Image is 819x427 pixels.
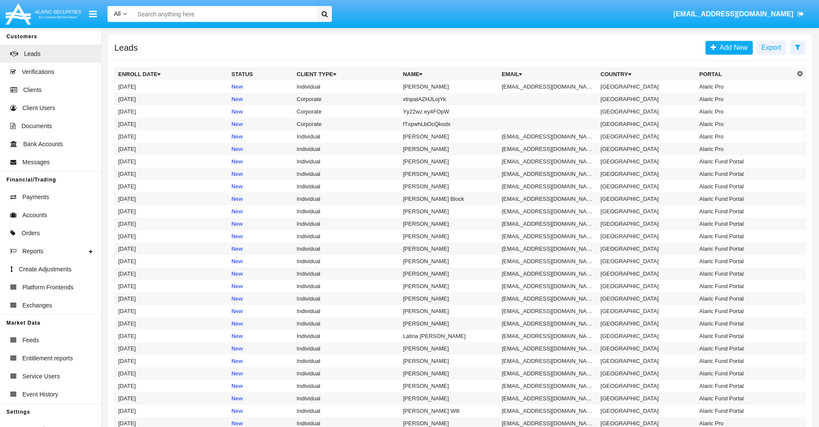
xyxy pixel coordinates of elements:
[228,180,293,193] td: New
[115,193,228,205] td: [DATE]
[399,180,498,193] td: [PERSON_NAME]
[399,80,498,93] td: [PERSON_NAME]
[115,243,228,255] td: [DATE]
[498,255,597,267] td: [EMAIL_ADDRESS][DOMAIN_NAME]
[696,330,795,342] td: Alaric Fund Portal
[399,168,498,180] td: [PERSON_NAME]
[498,280,597,292] td: [EMAIL_ADDRESS][DOMAIN_NAME]
[228,305,293,317] td: New
[706,41,753,55] a: Add New
[228,255,293,267] td: New
[696,230,795,243] td: Alaric Fund Portal
[399,255,498,267] td: [PERSON_NAME]
[597,143,696,155] td: [GEOGRAPHIC_DATA]
[293,392,399,405] td: Individual
[228,68,293,81] th: Status
[399,280,498,292] td: [PERSON_NAME]
[293,305,399,317] td: Individual
[115,367,228,380] td: [DATE]
[498,292,597,305] td: [EMAIL_ADDRESS][DOMAIN_NAME]
[498,155,597,168] td: [EMAIL_ADDRESS][DOMAIN_NAME]
[293,205,399,218] td: Individual
[696,80,795,93] td: Alaric Pro
[498,130,597,143] td: [EMAIL_ADDRESS][DOMAIN_NAME]
[21,122,52,131] span: Documents
[228,155,293,168] td: New
[498,392,597,405] td: [EMAIL_ADDRESS][DOMAIN_NAME]
[22,68,54,77] span: Verifications
[696,218,795,230] td: Alaric Fund Portal
[22,104,55,113] span: Client Users
[293,342,399,355] td: Individual
[293,143,399,155] td: Individual
[115,105,228,118] td: [DATE]
[597,267,696,280] td: [GEOGRAPHIC_DATA]
[399,193,498,205] td: [PERSON_NAME] Block
[115,168,228,180] td: [DATE]
[115,155,228,168] td: [DATE]
[22,247,43,256] span: Reports
[228,118,293,130] td: New
[399,205,498,218] td: [PERSON_NAME]
[597,342,696,355] td: [GEOGRAPHIC_DATA]
[716,44,748,51] span: Add New
[115,342,228,355] td: [DATE]
[293,180,399,193] td: Individual
[133,6,314,22] input: Search
[4,1,83,27] img: Logo image
[115,230,228,243] td: [DATE]
[597,68,696,81] th: Country
[22,336,39,345] span: Feeds
[498,330,597,342] td: [EMAIL_ADDRESS][DOMAIN_NAME]
[696,180,795,193] td: Alaric Fund Portal
[293,193,399,205] td: Individual
[293,292,399,305] td: Individual
[696,305,795,317] td: Alaric Fund Portal
[399,118,498,130] td: fTxpwhLbOcQkodx
[115,130,228,143] td: [DATE]
[22,193,49,202] span: Payments
[293,367,399,380] td: Individual
[597,330,696,342] td: [GEOGRAPHIC_DATA]
[597,355,696,367] td: [GEOGRAPHIC_DATA]
[22,301,52,310] span: Exchanges
[597,367,696,380] td: [GEOGRAPHIC_DATA]
[115,305,228,317] td: [DATE]
[228,193,293,205] td: New
[597,380,696,392] td: [GEOGRAPHIC_DATA]
[696,292,795,305] td: Alaric Fund Portal
[399,305,498,317] td: [PERSON_NAME]
[293,267,399,280] td: Individual
[597,118,696,130] td: [GEOGRAPHIC_DATA]
[597,130,696,143] td: [GEOGRAPHIC_DATA]
[228,330,293,342] td: New
[597,292,696,305] td: [GEOGRAPHIC_DATA]
[228,80,293,93] td: New
[22,211,47,220] span: Accounts
[597,405,696,417] td: [GEOGRAPHIC_DATA]
[399,292,498,305] td: [PERSON_NAME]
[399,317,498,330] td: [PERSON_NAME]
[696,105,795,118] td: Alaric Pro
[228,280,293,292] td: New
[597,155,696,168] td: [GEOGRAPHIC_DATA]
[293,330,399,342] td: Individual
[696,93,795,105] td: Alaric Pro
[115,380,228,392] td: [DATE]
[399,130,498,143] td: [PERSON_NAME]
[498,80,597,93] td: [EMAIL_ADDRESS][DOMAIN_NAME]
[115,292,228,305] td: [DATE]
[399,243,498,255] td: [PERSON_NAME]
[293,380,399,392] td: Individual
[228,230,293,243] td: New
[22,390,58,399] span: Event History
[696,193,795,205] td: Alaric Fund Portal
[498,305,597,317] td: [EMAIL_ADDRESS][DOMAIN_NAME]
[115,392,228,405] td: [DATE]
[228,342,293,355] td: New
[228,355,293,367] td: New
[696,205,795,218] td: Alaric Fund Portal
[696,355,795,367] td: Alaric Fund Portal
[293,355,399,367] td: Individual
[22,372,60,381] span: Service Users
